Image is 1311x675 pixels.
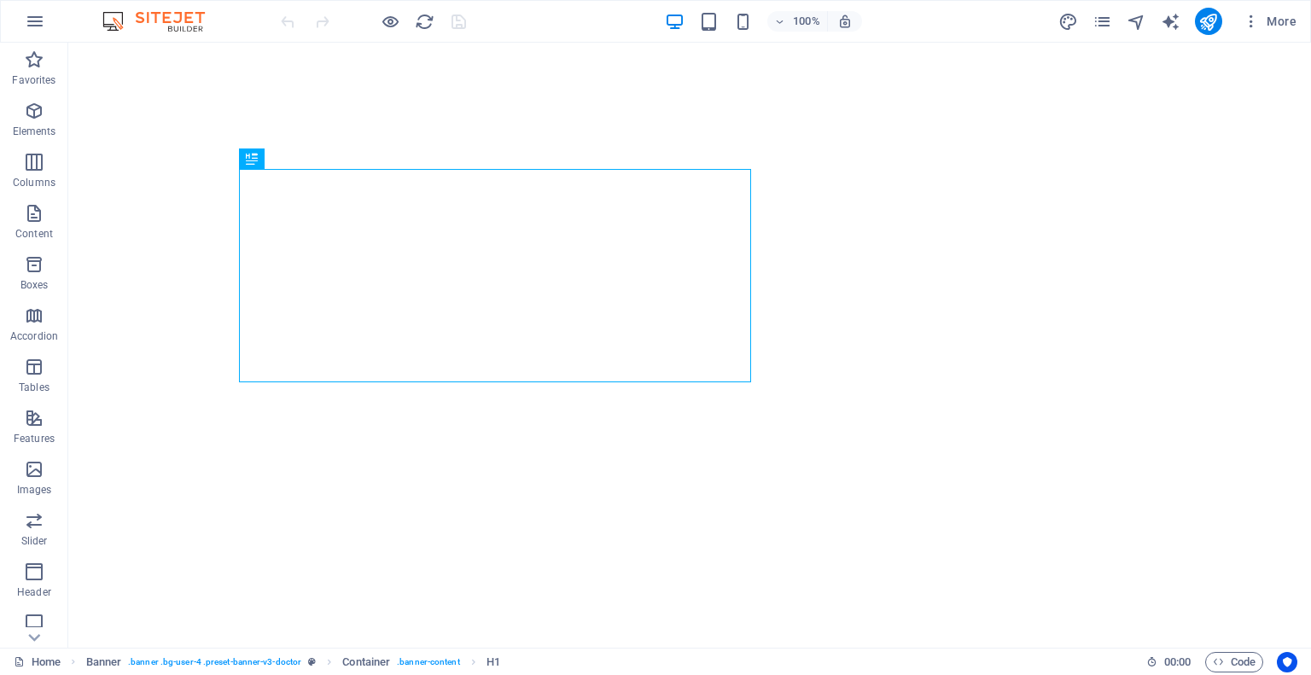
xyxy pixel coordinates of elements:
p: Header [17,585,51,599]
a: Click to cancel selection. Double-click to open Pages [14,652,61,672]
i: Pages (Ctrl+Alt+S) [1092,12,1112,32]
p: Elements [13,125,56,138]
span: Click to select. Double-click to edit [86,652,122,672]
span: : [1176,655,1179,668]
span: . banner .bg-user-4 .preset-banner-v3-doctor [128,652,301,672]
i: Reload page [415,12,434,32]
i: Design (Ctrl+Alt+Y) [1058,12,1078,32]
button: pages [1092,11,1113,32]
p: Boxes [20,278,49,292]
button: Code [1205,652,1263,672]
button: More [1236,8,1303,35]
span: 00 00 [1164,652,1191,672]
span: . banner-content [397,652,459,672]
button: navigator [1127,11,1147,32]
button: publish [1195,8,1222,35]
p: Favorites [12,73,55,87]
p: Content [15,227,53,241]
p: Features [14,432,55,445]
span: More [1243,13,1296,30]
button: reload [414,11,434,32]
p: Tables [19,381,50,394]
nav: breadcrumb [86,652,500,672]
p: Images [17,483,52,497]
img: Editor Logo [98,11,226,32]
h6: Session time [1146,652,1192,672]
i: Navigator [1127,12,1146,32]
button: design [1058,11,1079,32]
button: text_generator [1161,11,1181,32]
i: AI Writer [1161,12,1180,32]
span: Click to select. Double-click to edit [487,652,500,672]
span: Click to select. Double-click to edit [342,652,390,672]
p: Accordion [10,329,58,343]
button: 100% [767,11,828,32]
button: Click here to leave preview mode and continue editing [380,11,400,32]
p: Columns [13,176,55,189]
i: Publish [1198,12,1218,32]
h6: 100% [793,11,820,32]
i: This element is a customizable preset [308,657,316,666]
p: Slider [21,534,48,548]
button: Usercentrics [1277,652,1297,672]
i: On resize automatically adjust zoom level to fit chosen device. [837,14,853,29]
span: Code [1213,652,1256,672]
